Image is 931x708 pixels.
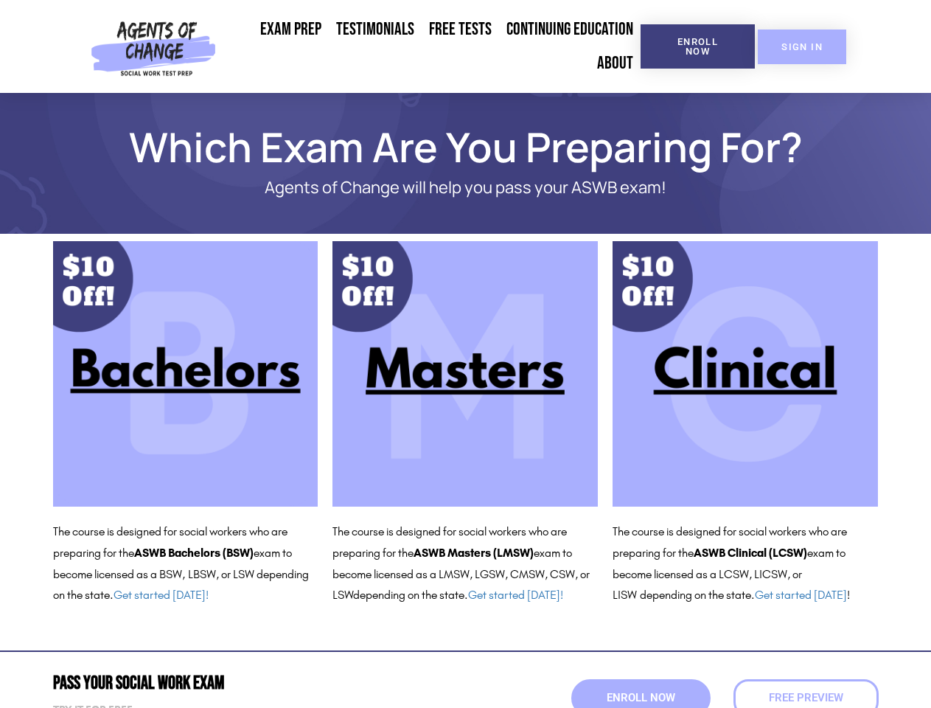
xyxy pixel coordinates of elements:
h1: Which Exam Are You Preparing For? [46,130,886,164]
span: Enroll Now [664,37,731,56]
span: depending on the state. [353,588,563,602]
a: Get started [DATE] [755,588,847,602]
p: The course is designed for social workers who are preparing for the exam to become licensed as a ... [613,521,878,606]
p: Agents of Change will help you pass your ASWB exam! [105,178,827,197]
b: ASWB Bachelors (BSW) [134,546,254,560]
a: About [590,46,641,80]
a: Get started [DATE]! [114,588,209,602]
b: ASWB Masters (LMSW) [414,546,534,560]
a: Continuing Education [499,13,641,46]
p: The course is designed for social workers who are preparing for the exam to become licensed as a ... [332,521,598,606]
span: depending on the state [640,588,751,602]
span: . ! [751,588,850,602]
a: Exam Prep [253,13,329,46]
a: Enroll Now [641,24,755,69]
span: SIGN IN [781,42,823,52]
a: Testimonials [329,13,422,46]
a: SIGN IN [758,29,846,64]
h2: Pass Your Social Work Exam [53,674,458,693]
a: Free Tests [422,13,499,46]
b: ASWB Clinical (LCSW) [694,546,807,560]
a: Get started [DATE]! [468,588,563,602]
span: Free Preview [769,693,843,704]
p: The course is designed for social workers who are preparing for the exam to become licensed as a ... [53,521,318,606]
span: Enroll Now [607,693,675,704]
nav: Menu [222,13,641,80]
